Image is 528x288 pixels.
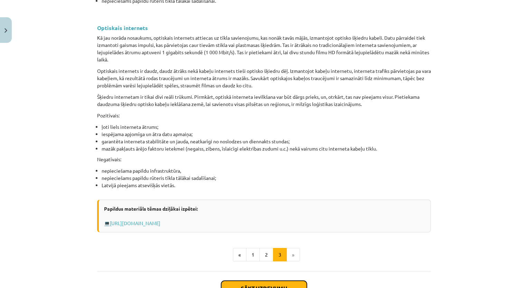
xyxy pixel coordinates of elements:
[97,34,431,63] p: Kā jau norāda nosaukums, optiskais internets attiecas uz tīkla savienojumu, kas nonāk tavās mājās...
[102,167,431,174] li: nepieciešama papildu infrastruktūra,
[273,248,287,262] button: 3
[102,123,431,131] li: ļoti liels interneta ātrums;
[97,200,431,232] div: 💻
[102,138,431,145] li: garantēta interneta stabilitāte un jauda, neatkarīgi no noslodzes un diennakts stundas;
[102,174,431,182] li: nepieciešams papildu rūteris tīkla tālākai sadalīšanai;
[110,220,160,226] a: [URL][DOMAIN_NAME]
[260,248,273,262] button: 2
[97,67,431,89] p: Optiskais internets ir daudz, daudz ātrāks nekā kabeļu internets tieši optisko šķiedru dēļ. Izman...
[97,93,431,108] p: Šķiedru internetam ir tikai divi reāli trūkumi. Pirmkārt, optiskā interneta ievilkšana var būt dā...
[97,24,148,31] strong: Optiskais internets
[102,182,431,189] li: Latvijā pieejams atsevišķās vietās.
[233,248,246,262] button: «
[4,28,7,33] img: icon-close-lesson-0947bae3869378f0d4975bcd49f059093ad1ed9edebbc8119c70593378902aed.svg
[97,112,431,119] p: Pozitīvais:
[97,248,431,262] nav: Page navigation example
[102,131,431,138] li: iespējama apjomīga un ātra datu apmaiņa;
[102,145,431,152] li: mazāk pakļauts ārējo faktoru ietekmei (negaiss, zibens, īslaicīgi elektrības zudumi u.c.) nekā va...
[104,205,198,212] strong: Papildus materiāls tēmas dziļākai izpētei:
[97,156,431,163] p: Negatīvais:
[246,248,260,262] button: 1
